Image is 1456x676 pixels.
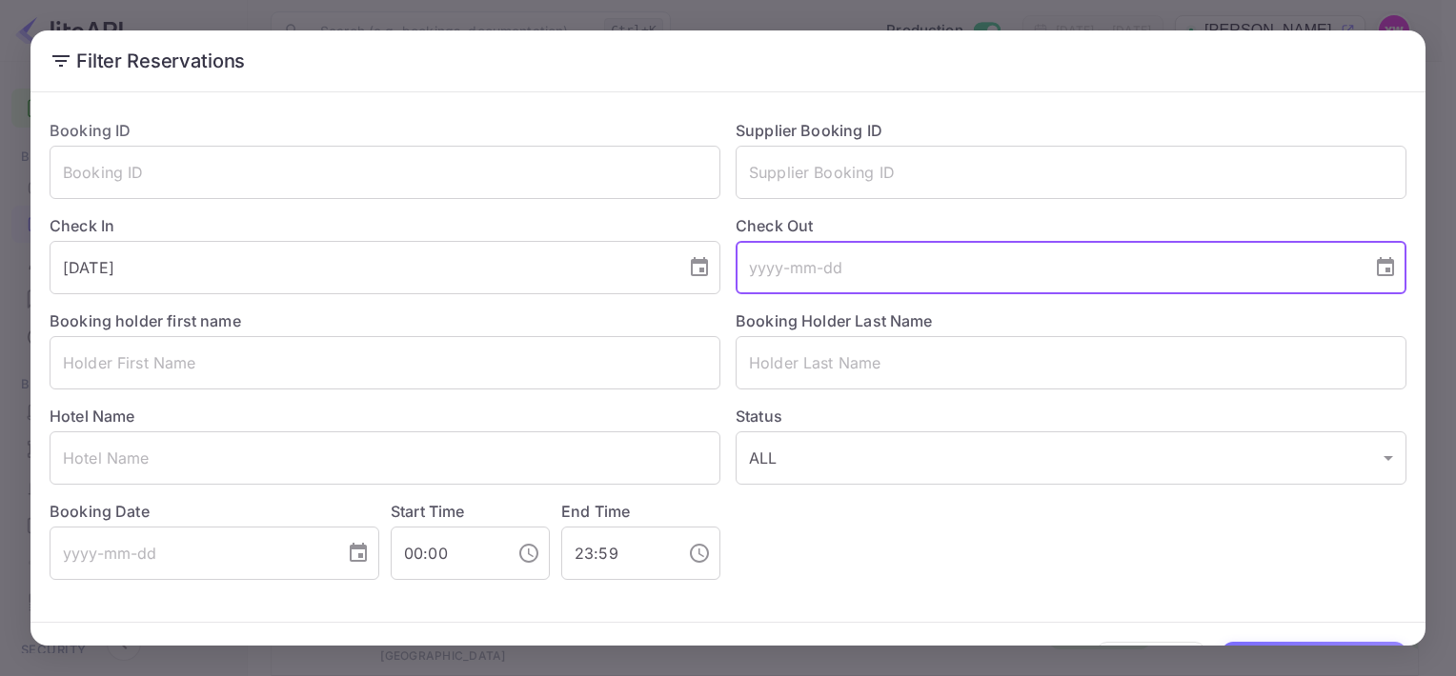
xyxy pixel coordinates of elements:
button: Choose date [1366,249,1405,287]
label: Check Out [736,214,1406,237]
label: Check In [50,214,720,237]
input: hh:mm [561,527,673,580]
input: Holder First Name [50,336,720,389]
label: Hotel Name [50,407,135,426]
h2: Filter Reservations [30,30,1426,91]
label: Booking ID [50,121,131,140]
label: Start Time [391,502,465,521]
div: ALL [736,431,1406,485]
label: Supplier Booking ID [736,121,882,140]
button: Choose date [339,534,377,572]
label: Status [736,405,1406,427]
input: Hotel Name [50,431,720,485]
input: yyyy-mm-dd [736,241,1359,294]
button: Choose time, selected time is 11:59 PM [680,534,718,572]
label: Booking holder first name [50,311,241,330]
button: Choose time, selected time is 12:00 AM [510,534,548,572]
input: yyyy-mm-dd [50,241,673,294]
label: End Time [561,502,630,521]
input: Booking ID [50,146,720,199]
input: Supplier Booking ID [736,146,1406,199]
label: Booking Holder Last Name [736,311,933,330]
input: yyyy-mm-dd [50,527,332,580]
label: Booking Date [50,500,379,523]
button: Choose date, selected date is Aug 16, 2025 [680,249,718,287]
input: Holder Last Name [736,336,1406,389]
input: hh:mm [391,527,502,580]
